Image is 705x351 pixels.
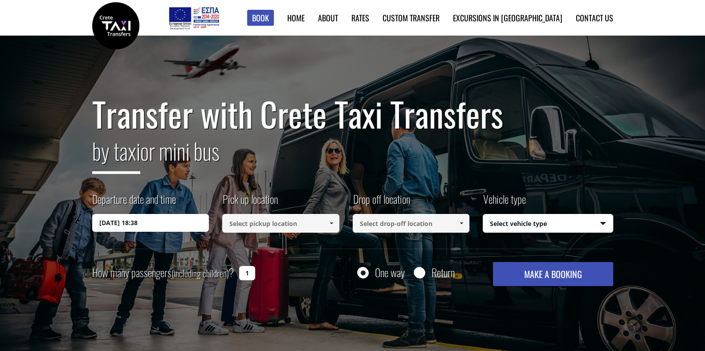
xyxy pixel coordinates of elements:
[493,262,613,286] button: MAKE A BOOKING
[353,191,410,214] label: Drop off location
[171,266,229,280] small: (including children)
[287,12,305,24] a: Home
[483,214,613,233] span: Select vehicle type
[375,267,405,278] label: One way
[318,12,338,24] a: About
[92,134,140,174] span: by taxi
[353,214,470,233] input: Select drop-off location
[483,191,526,214] label: Vehicle type
[453,12,562,24] a: Excursions in [GEOGRAPHIC_DATA]
[383,12,440,24] a: Custom Transfer
[92,133,613,181] h2: or mini bus
[324,214,338,233] a: Show All Items
[92,262,234,284] label: How many passengers ?
[576,12,613,24] a: Contact us
[222,214,339,233] input: Select pickup location
[247,10,274,26] a: Book
[167,4,220,31] img: e-bannersEUERDF180X90.jpg
[222,191,278,214] label: Pick up location
[92,191,176,214] label: Departure date and time
[454,214,469,233] a: Show All Items
[432,267,455,278] label: Return
[92,95,613,133] h1: Transfer with Crete Taxi Transfers
[92,2,139,49] img: Crete Taxi Transfers | Safe Taxi Transfer Services from to Heraklion Airport, Chania Airport, Ret...
[92,20,139,29] a: Crete Taxi Transfers | Safe Taxi Transfer Services from to Heraklion Airport, Chania Airport, Ret...
[351,12,369,24] a: Rates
